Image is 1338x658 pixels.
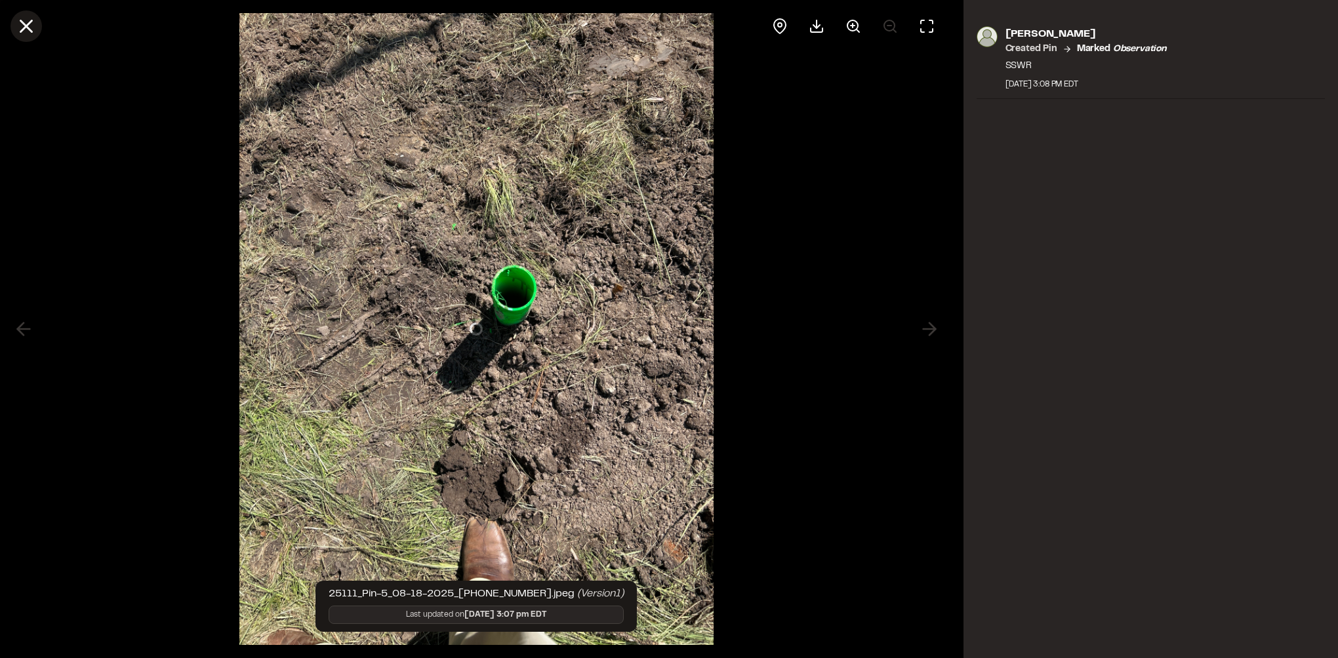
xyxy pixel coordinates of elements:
button: Close modal [10,10,42,42]
p: Marked [1077,42,1167,56]
button: Toggle Fullscreen [911,10,943,42]
img: photo [977,26,998,47]
p: SSWR [1005,59,1167,73]
div: [DATE] 3:08 PM EDT [1005,79,1167,90]
div: View pin on map [764,10,796,42]
em: observation [1113,45,1167,53]
p: Created Pin [1005,42,1057,56]
button: Zoom in [838,10,869,42]
p: [PERSON_NAME] [1005,26,1167,42]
